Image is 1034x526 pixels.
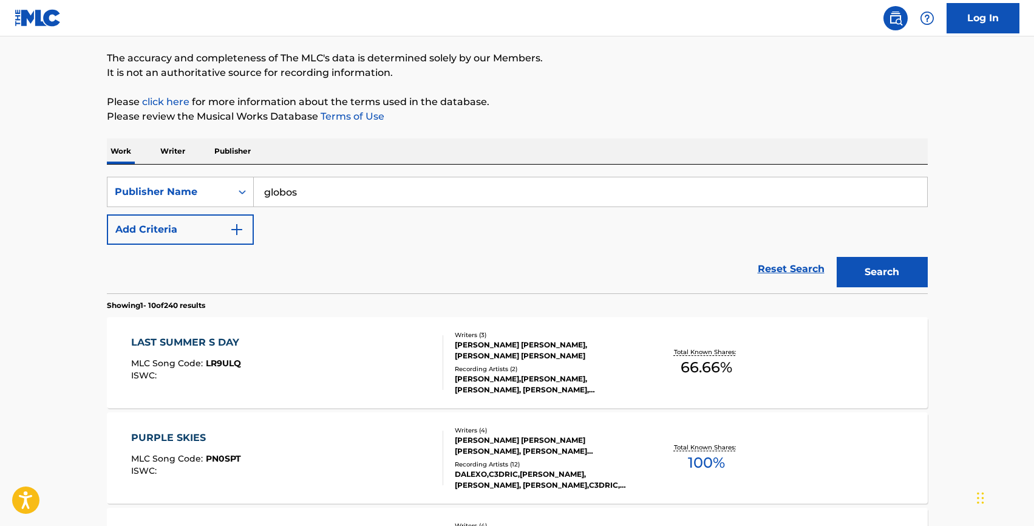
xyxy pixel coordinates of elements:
button: Search [837,257,928,287]
p: Writer [157,138,189,164]
span: MLC Song Code : [131,358,206,369]
a: LAST SUMMER S DAYMLC Song Code:LR9ULQISWC:Writers (3)[PERSON_NAME] [PERSON_NAME], [PERSON_NAME] [... [107,317,928,408]
p: Please for more information about the terms used in the database. [107,95,928,109]
div: Recording Artists ( 2 ) [455,364,638,374]
p: The accuracy and completeness of The MLC's data is determined solely by our Members. [107,51,928,66]
a: Reset Search [752,256,831,282]
img: help [920,11,934,26]
div: Writers ( 4 ) [455,426,638,435]
p: Publisher [211,138,254,164]
div: Publisher Name [115,185,224,199]
button: Add Criteria [107,214,254,245]
span: PN0SPT [206,453,241,464]
p: It is not an authoritative source for recording information. [107,66,928,80]
div: [PERSON_NAME],[PERSON_NAME],[PERSON_NAME], [PERSON_NAME], [PERSON_NAME] & [PERSON_NAME] [455,374,638,395]
a: click here [142,96,189,108]
iframe: Chat Widget [973,468,1034,526]
div: PURPLE SKIES [131,431,241,445]
div: [PERSON_NAME] [PERSON_NAME], [PERSON_NAME] [PERSON_NAME] [455,340,638,361]
a: Public Search [883,6,908,30]
img: 9d2ae6d4665cec9f34b9.svg [230,222,244,237]
span: LR9ULQ [206,358,241,369]
div: Writers ( 3 ) [455,330,638,340]
span: ISWC : [131,370,160,381]
p: Work [107,138,135,164]
p: Total Known Shares: [674,347,739,357]
div: DALEXO,C3DRIC,[PERSON_NAME],[PERSON_NAME], [PERSON_NAME],C3DRIC,[PERSON_NAME],[PERSON_NAME], DALE... [455,469,638,491]
img: MLC Logo [15,9,61,27]
img: search [888,11,903,26]
p: Showing 1 - 10 of 240 results [107,300,205,311]
span: 66.66 % [681,357,732,378]
a: PURPLE SKIESMLC Song Code:PN0SPTISWC:Writers (4)[PERSON_NAME] [PERSON_NAME] [PERSON_NAME], [PERSO... [107,412,928,504]
div: Help [915,6,939,30]
span: ISWC : [131,465,160,476]
p: Total Known Shares: [674,443,739,452]
div: LAST SUMMER S DAY [131,335,245,350]
div: Trascina [977,480,984,516]
span: MLC Song Code : [131,453,206,464]
a: Log In [947,3,1019,33]
span: 100 % [688,452,725,474]
p: Please review the Musical Works Database [107,109,928,124]
div: [PERSON_NAME] [PERSON_NAME] [PERSON_NAME], [PERSON_NAME] PRANTEDDU, [PERSON_NAME] [455,435,638,457]
a: Terms of Use [318,111,384,122]
form: Search Form [107,177,928,293]
div: Widget chat [973,468,1034,526]
div: Recording Artists ( 12 ) [455,460,638,469]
